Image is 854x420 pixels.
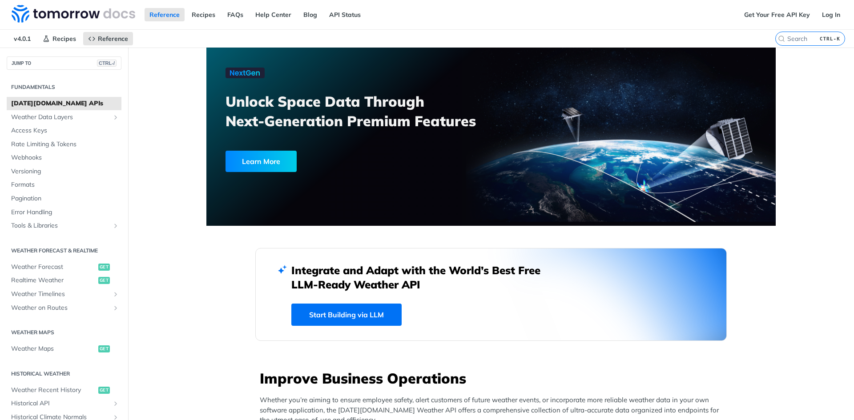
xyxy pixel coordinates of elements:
a: Weather on RoutesShow subpages for Weather on Routes [7,301,121,315]
a: Webhooks [7,151,121,164]
span: [DATE][DOMAIN_NAME] APIs [11,99,119,108]
a: Blog [298,8,322,21]
span: Weather Maps [11,344,96,353]
div: Learn More [226,151,297,172]
span: Weather Timelines [11,290,110,299]
h2: Integrate and Adapt with the World’s Best Free LLM-Ready Weather API [291,263,554,292]
span: Formats [11,180,119,189]
span: Versioning [11,167,119,176]
span: get [98,345,110,352]
h2: Weather Forecast & realtime [7,247,121,255]
h2: Historical Weather [7,370,121,378]
a: FAQs [222,8,248,21]
span: Reference [98,35,128,43]
span: Recipes [52,35,76,43]
a: Recipes [38,32,81,45]
span: Weather Data Layers [11,113,110,122]
span: Weather Recent History [11,386,96,395]
kbd: CTRL-K [818,34,842,43]
span: Access Keys [11,126,119,135]
a: Pagination [7,192,121,205]
a: Weather Mapsget [7,342,121,356]
h3: Unlock Space Data Through Next-Generation Premium Features [226,92,501,131]
span: get [98,264,110,271]
span: Weather on Routes [11,304,110,312]
span: Realtime Weather [11,276,96,285]
a: Reference [83,32,133,45]
a: Weather Data LayersShow subpages for Weather Data Layers [7,111,121,124]
span: Historical API [11,399,110,408]
a: Versioning [7,165,121,178]
a: Realtime Weatherget [7,274,121,287]
a: Reference [145,8,185,21]
span: Pagination [11,194,119,203]
button: Show subpages for Weather Timelines [112,291,119,298]
a: Tools & LibrariesShow subpages for Tools & Libraries [7,219,121,232]
span: Error Handling [11,208,119,217]
span: Rate Limiting & Tokens [11,140,119,149]
a: Access Keys [7,124,121,137]
h2: Weather Maps [7,328,121,336]
a: Weather Recent Historyget [7,384,121,397]
h3: Improve Business Operations [260,368,727,388]
img: NextGen [226,68,265,78]
button: Show subpages for Historical API [112,400,119,407]
a: Get Your Free API Key [739,8,815,21]
h2: Fundamentals [7,83,121,91]
span: Webhooks [11,153,119,162]
svg: Search [778,35,785,42]
a: Error Handling [7,206,121,219]
span: Tools & Libraries [11,221,110,230]
a: [DATE][DOMAIN_NAME] APIs [7,97,121,110]
span: v4.0.1 [9,32,36,45]
a: Log In [817,8,845,21]
a: Historical APIShow subpages for Historical API [7,397,121,410]
span: CTRL-/ [97,60,117,67]
a: Start Building via LLM [291,304,402,326]
a: Learn More [226,151,446,172]
a: Rate Limiting & Tokens [7,138,121,151]
span: get [98,387,110,394]
a: Recipes [187,8,220,21]
span: get [98,277,110,284]
button: Show subpages for Weather on Routes [112,304,119,312]
a: Help Center [250,8,296,21]
a: API Status [324,8,366,21]
a: Weather Forecastget [7,260,121,274]
a: Formats [7,178,121,192]
button: Show subpages for Tools & Libraries [112,222,119,229]
button: Show subpages for Weather Data Layers [112,114,119,121]
span: Weather Forecast [11,263,96,272]
a: Weather TimelinesShow subpages for Weather Timelines [7,288,121,301]
img: Tomorrow.io Weather API Docs [12,5,135,23]
button: JUMP TOCTRL-/ [7,56,121,70]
